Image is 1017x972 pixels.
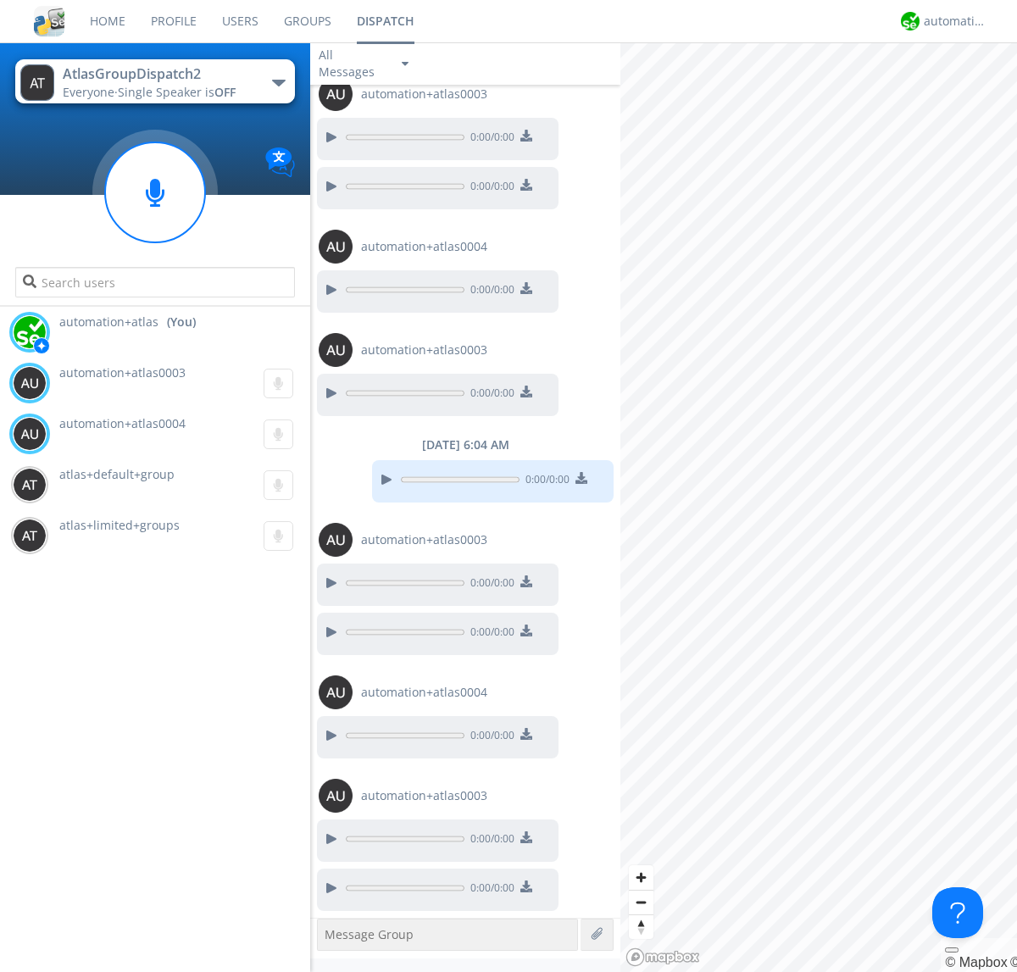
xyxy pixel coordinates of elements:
span: 0:00 / 0:00 [464,728,514,747]
img: download media button [520,386,532,397]
span: automation+atlas0003 [361,86,487,103]
img: caret-down-sm.svg [402,62,408,66]
span: 0:00 / 0:00 [464,386,514,404]
img: download media button [520,130,532,142]
span: automation+atlas [59,314,158,330]
span: 0:00 / 0:00 [464,179,514,197]
div: AtlasGroupDispatch2 [63,64,253,84]
button: Zoom out [629,890,653,914]
span: 0:00 / 0:00 [520,472,570,491]
img: 373638.png [20,64,54,101]
img: download media button [520,575,532,587]
img: download media button [520,179,532,191]
span: atlas+limited+groups [59,517,180,533]
img: 373638.png [319,333,353,367]
span: Single Speaker is [118,84,236,100]
input: Search users [15,267,294,297]
img: 373638.png [319,523,353,557]
a: Mapbox logo [625,947,700,967]
span: Reset bearing to north [629,915,653,939]
img: download media button [520,728,532,740]
a: Mapbox [945,955,1007,969]
span: 0:00 / 0:00 [464,130,514,148]
iframe: Toggle Customer Support [932,887,983,938]
div: automation+atlas [924,13,987,30]
button: Zoom in [629,865,653,890]
img: 373638.png [13,468,47,502]
img: 373638.png [319,77,353,111]
img: 373638.png [319,779,353,813]
img: cddb5a64eb264b2086981ab96f4c1ba7 [34,6,64,36]
img: 373638.png [13,519,47,553]
span: 0:00 / 0:00 [464,831,514,850]
img: 373638.png [319,230,353,264]
button: AtlasGroupDispatch2Everyone·Single Speaker isOFF [15,59,294,103]
span: automation+atlas0004 [59,415,186,431]
img: download media button [520,625,532,636]
span: Zoom out [629,891,653,914]
img: download media button [520,880,532,892]
span: 0:00 / 0:00 [464,880,514,899]
img: download media button [520,282,532,294]
img: d2d01cd9b4174d08988066c6d424eccd [13,315,47,349]
span: 0:00 / 0:00 [464,625,514,643]
span: OFF [214,84,236,100]
img: download media button [575,472,587,484]
span: automation+atlas0003 [361,342,487,358]
div: Everyone · [63,84,253,101]
span: atlas+default+group [59,466,175,482]
div: [DATE] 6:04 AM [310,436,620,453]
img: 373638.png [13,417,47,451]
span: 0:00 / 0:00 [464,282,514,301]
div: All Messages [319,47,386,81]
span: automation+atlas0004 [361,684,487,701]
span: automation+atlas0003 [361,787,487,804]
span: 0:00 / 0:00 [464,575,514,594]
button: Toggle attribution [945,947,959,953]
img: 373638.png [319,675,353,709]
img: Translation enabled [265,147,295,177]
img: 373638.png [13,366,47,400]
img: download media button [520,831,532,843]
button: Reset bearing to north [629,914,653,939]
img: d2d01cd9b4174d08988066c6d424eccd [901,12,920,31]
span: automation+atlas0003 [59,364,186,380]
div: (You) [167,314,196,330]
span: automation+atlas0003 [361,531,487,548]
span: automation+atlas0004 [361,238,487,255]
